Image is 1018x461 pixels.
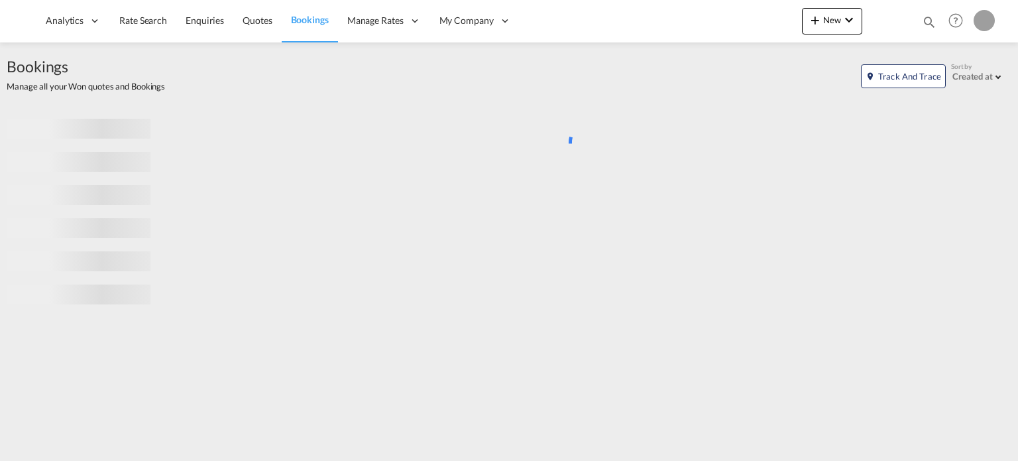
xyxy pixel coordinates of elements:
span: Analytics [46,14,84,27]
div: Created at [952,71,993,82]
button: icon-plus 400-fgNewicon-chevron-down [802,8,862,34]
span: Bookings [7,56,165,77]
div: icon-magnify [922,15,936,34]
span: Rate Search [119,15,167,26]
button: icon-map-markerTrack and Trace [861,64,946,88]
span: Manage all your Won quotes and Bookings [7,80,165,92]
span: Quotes [243,15,272,26]
span: Help [944,9,967,32]
span: My Company [439,14,494,27]
md-icon: icon-magnify [922,15,936,29]
md-icon: icon-chevron-down [841,12,857,28]
span: Bookings [291,14,329,25]
md-icon: icon-map-marker [866,72,875,81]
md-icon: icon-plus 400-fg [807,12,823,28]
div: Help [944,9,974,33]
span: Manage Rates [347,14,404,27]
span: Sort by [951,62,972,71]
span: New [807,15,857,25]
span: Enquiries [186,15,224,26]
